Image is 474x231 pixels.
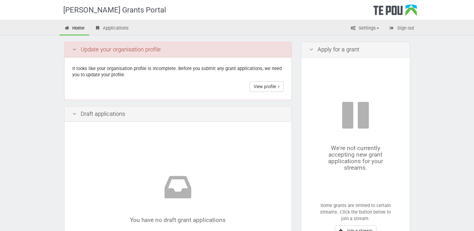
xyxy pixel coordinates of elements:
[65,42,291,58] div: Update your organisation profile
[384,22,419,35] a: Sign out
[90,22,133,35] a: Applications
[346,22,384,35] a: Settings
[320,100,391,171] div: We're not currently accepting new grant applications for your streams.
[301,42,410,58] div: Apply for a grant
[60,22,89,35] a: Home
[91,172,265,223] div: You have no draft grant applications
[373,4,417,20] div: Te Pou Logo
[72,65,284,78] p: It looks like your organisation profile is incomplete. Before you submit any grant applications, ...
[320,202,391,222] p: Some grants are limited to certain streams. Click the button below to join a stream.
[250,81,284,92] a: View profile
[65,106,291,122] div: Draft applications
